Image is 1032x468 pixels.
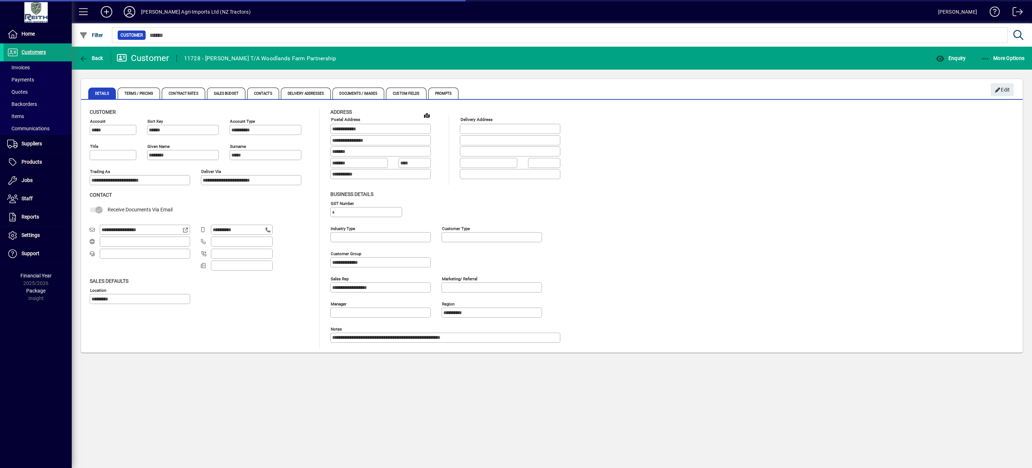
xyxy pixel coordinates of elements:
[421,109,433,121] a: View on map
[20,273,52,279] span: Financial Year
[201,169,221,174] mat-label: Deliver via
[7,77,34,83] span: Payments
[22,214,39,220] span: Reports
[386,88,426,99] span: Custom Fields
[22,177,33,183] span: Jobs
[4,25,72,43] a: Home
[330,191,373,197] span: Business details
[7,89,28,95] span: Quotes
[247,88,279,99] span: Contacts
[981,55,1025,61] span: More Options
[22,251,39,256] span: Support
[331,251,361,256] mat-label: Customer group
[22,232,40,238] span: Settings
[4,226,72,244] a: Settings
[4,172,72,189] a: Jobs
[995,84,1010,96] span: Edit
[281,88,331,99] span: Delivery Addresses
[7,101,37,107] span: Backorders
[331,226,355,231] mat-label: Industry type
[79,55,103,61] span: Back
[79,32,103,38] span: Filter
[4,98,72,110] a: Backorders
[4,61,72,74] a: Invoices
[4,110,72,122] a: Items
[991,83,1014,96] button: Edit
[184,53,336,64] div: 11728 - [PERSON_NAME] T/A Woodlands Farm Partnership
[118,88,160,99] span: Terms / Pricing
[77,29,105,42] button: Filter
[147,119,163,124] mat-label: Sort key
[934,52,967,65] button: Enquiry
[88,88,116,99] span: Details
[442,276,477,281] mat-label: Marketing/ Referral
[331,201,354,206] mat-label: GST Number
[90,109,116,115] span: Customer
[90,287,106,292] mat-label: Location
[4,86,72,98] a: Quotes
[118,5,141,18] button: Profile
[938,6,977,18] div: [PERSON_NAME]
[22,49,46,55] span: Customers
[7,113,24,119] span: Items
[117,52,169,64] div: Customer
[979,52,1027,65] button: More Options
[22,31,35,37] span: Home
[984,1,1000,25] a: Knowledge Base
[7,126,50,131] span: Communications
[230,144,246,149] mat-label: Surname
[4,135,72,153] a: Suppliers
[7,65,30,70] span: Invoices
[442,226,470,231] mat-label: Customer type
[1007,1,1023,25] a: Logout
[22,141,42,146] span: Suppliers
[330,109,352,115] span: Address
[442,301,454,306] mat-label: Region
[428,88,459,99] span: Prompts
[77,52,105,65] button: Back
[90,278,128,284] span: Sales defaults
[72,52,111,65] app-page-header-button: Back
[4,245,72,263] a: Support
[207,88,245,99] span: Sales Budget
[141,6,251,18] div: [PERSON_NAME] Agri-Imports Ltd (NZ Tractors)
[121,32,143,39] span: Customer
[22,159,42,165] span: Products
[90,169,110,174] mat-label: Trading as
[26,288,46,294] span: Package
[22,196,33,201] span: Staff
[333,88,384,99] span: Documents / Images
[90,144,98,149] mat-label: Title
[147,144,170,149] mat-label: Given name
[4,153,72,171] a: Products
[90,192,112,198] span: Contact
[108,207,173,212] span: Receive Documents Via Email
[4,190,72,208] a: Staff
[936,55,966,61] span: Enquiry
[4,74,72,86] a: Payments
[331,326,342,331] mat-label: Notes
[90,119,105,124] mat-label: Account
[331,276,349,281] mat-label: Sales rep
[4,208,72,226] a: Reports
[95,5,118,18] button: Add
[162,88,205,99] span: Contract Rates
[230,119,255,124] mat-label: Account Type
[331,301,347,306] mat-label: Manager
[4,122,72,135] a: Communications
